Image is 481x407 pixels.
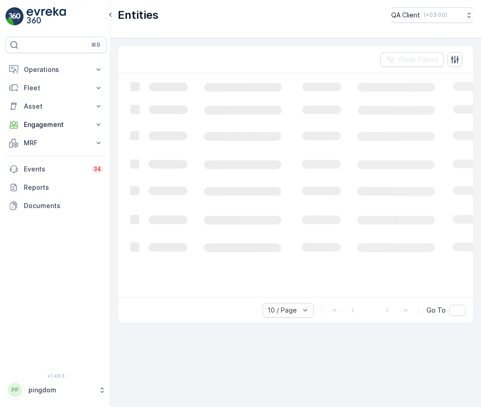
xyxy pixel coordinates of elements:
img: logo_light-DOdMpM7g.png [27,7,66,26]
p: Reports [24,183,103,192]
button: PPpingdom [5,380,107,400]
button: QA Client(+03:00) [391,7,474,23]
p: ⌘B [91,41,100,49]
a: Events34 [5,160,107,178]
p: Entities [118,8,159,22]
p: Clear Filters [399,55,438,64]
p: 34 [93,165,101,173]
p: Asset [24,102,88,111]
p: QA Client [391,11,420,20]
button: Asset [5,97,107,115]
p: Operations [24,65,88,74]
p: Events [24,165,86,174]
p: pingdom [28,385,94,395]
p: Fleet [24,83,88,93]
button: Fleet [5,79,107,97]
div: PP [8,383,22,397]
span: Go To [426,306,446,315]
img: logo [5,7,24,26]
p: Documents [24,201,103,210]
button: Operations [5,60,107,79]
a: Reports [5,178,107,197]
a: Documents [5,197,107,215]
p: ( +03:00 ) [424,11,447,19]
p: Engagement [24,120,88,129]
button: MRF [5,134,107,152]
button: Engagement [5,115,107,134]
button: Clear Filters [380,52,444,67]
p: MRF [24,138,88,148]
span: v 1.49.3 [5,373,107,379]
